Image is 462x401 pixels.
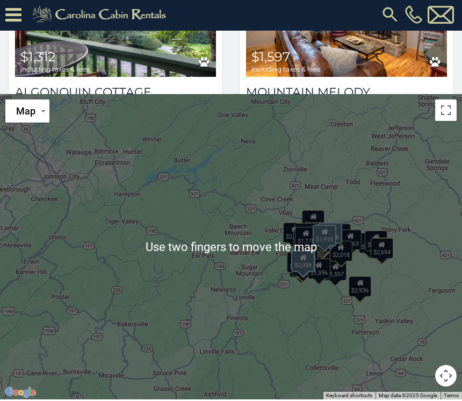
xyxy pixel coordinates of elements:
span: Map data ©2025 Google [379,394,437,400]
div: $2,169 [295,225,317,245]
a: Open this area in Google Maps (opens a new window) [3,387,38,401]
span: including taxes & fees [20,67,89,74]
span: including taxes & fees [251,67,320,74]
div: $2,220 [283,224,306,245]
span: $1,597 [251,51,290,66]
div: $2,936 [349,278,371,298]
div: $1,551 [293,231,316,252]
div: $1,596 [308,260,330,281]
a: Algonquin Cottage [15,87,216,101]
div: $2,018 [330,242,352,263]
div: $2,069 [309,249,331,269]
a: Terms (opens in new tab) [444,394,459,400]
div: $1,263 [339,231,362,252]
img: Khaki-logo.png [27,5,175,27]
div: $2,458 [287,254,309,274]
div: $1,178 [295,228,317,249]
a: [PHONE_NUMBER] [402,7,425,25]
div: $1,918 [313,226,336,248]
button: Toggle fullscreen view [435,101,457,123]
div: $2,098 [302,212,324,232]
button: Map camera controls [435,367,457,388]
div: $2,694 [371,240,393,260]
button: Keyboard shortcuts [326,393,372,401]
div: $2,108 [319,224,342,246]
div: $2,058 [291,252,315,274]
img: Google [3,387,38,401]
img: search-regular.svg [380,6,400,26]
div: $1,597 [324,262,346,282]
button: Change map style [5,101,49,124]
div: $4,924 [365,232,387,253]
span: $1,312 [20,51,56,66]
a: Mountain Melody [246,87,447,101]
span: Map [16,107,35,118]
